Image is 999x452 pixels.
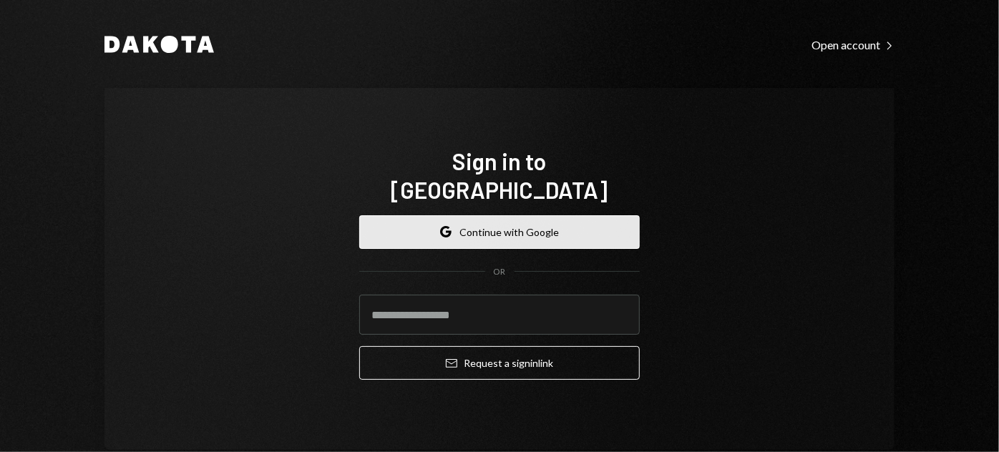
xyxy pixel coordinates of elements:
h1: Sign in to [GEOGRAPHIC_DATA] [359,147,640,204]
div: Open account [812,38,895,52]
button: Request a signinlink [359,346,640,380]
a: Open account [812,36,895,52]
button: Continue with Google [359,215,640,249]
div: OR [494,266,506,278]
